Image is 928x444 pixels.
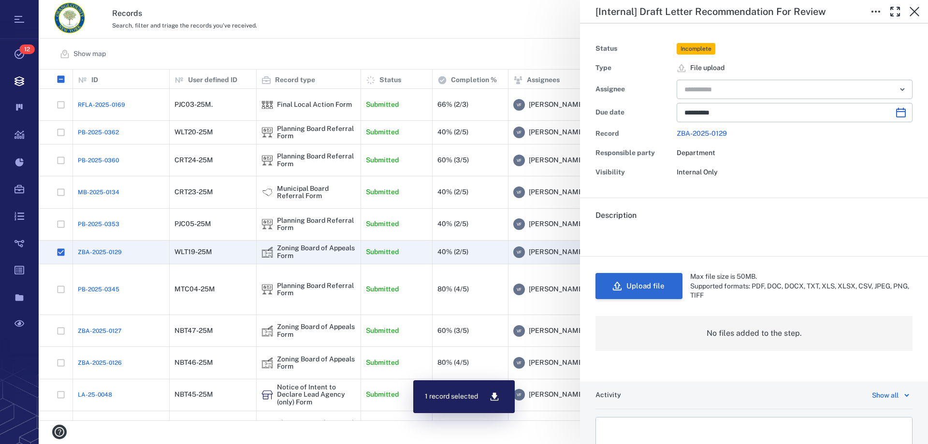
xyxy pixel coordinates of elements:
[595,166,673,179] div: Visibility
[885,2,905,21] button: Toggle Fullscreen
[595,106,673,119] div: Due date
[866,2,885,21] button: Toggle to Edit Boxes
[891,103,911,122] button: Choose date, selected date is Oct 1, 2025
[677,129,727,137] a: ZBA-2025-0129
[595,230,597,239] span: .
[872,389,899,401] div: Show all
[690,272,913,301] div: Max file size is 50MB. Supported formats: PDF, DOC, DOCX, TXT, XLS, XLSX, CSV, JPEG, PNG, TIFF
[677,149,715,157] span: Department
[595,83,673,96] div: Assignee
[595,42,673,56] div: Status
[595,61,673,75] div: Type
[595,316,913,351] div: No files added to the step.
[679,45,713,53] span: Incomplete
[22,7,42,15] span: Help
[905,2,924,21] button: Close
[595,210,913,221] h6: Description
[896,83,909,96] button: Open
[595,390,621,400] h6: Activity
[677,168,718,176] span: Internal Only
[595,273,682,299] button: Upload file
[595,6,826,18] h5: [Internal] Draft Letter Recommendation For Review
[19,44,35,54] span: 12
[595,146,673,160] div: Responsible party
[690,63,725,73] span: File upload
[595,127,673,141] div: Record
